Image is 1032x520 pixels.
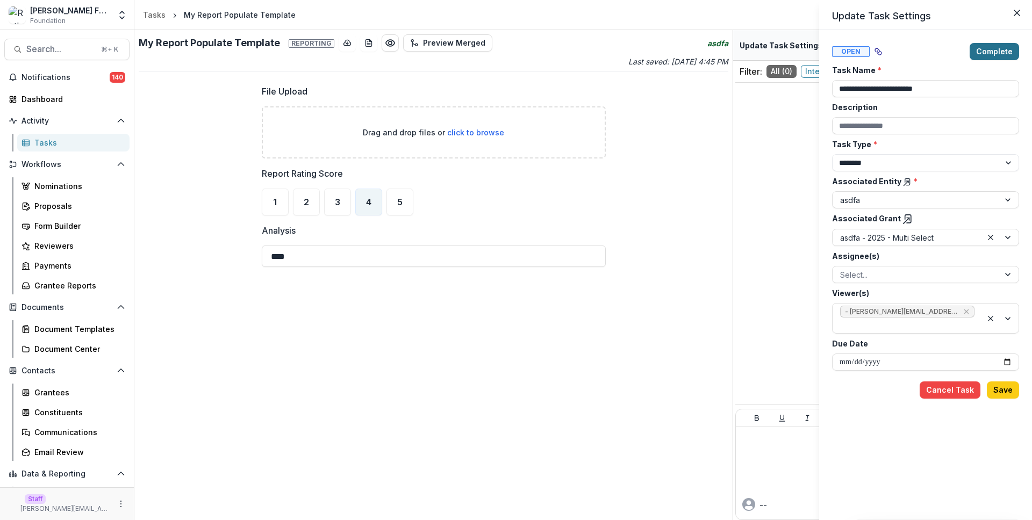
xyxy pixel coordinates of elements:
[984,312,997,325] div: Clear selected options
[962,306,971,317] div: Remove - ruthwick@trytemelio.com
[832,102,1013,113] label: Description
[832,139,1013,150] label: Task Type
[832,64,1013,76] label: Task Name
[832,338,1013,349] label: Due Date
[987,381,1019,399] button: Save
[832,287,1013,299] label: Viewer(s)
[832,46,870,57] span: Open
[832,176,1013,187] label: Associated Entity
[1008,4,1026,21] button: Close
[970,43,1019,60] button: Complete
[832,250,1013,262] label: Assignee(s)
[984,231,997,244] div: Clear selected options
[920,381,980,399] button: Cancel Task
[832,213,1013,225] label: Associated Grant
[870,43,887,60] button: View dependent tasks
[845,308,959,315] span: - [PERSON_NAME][EMAIL_ADDRESS][DOMAIN_NAME]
